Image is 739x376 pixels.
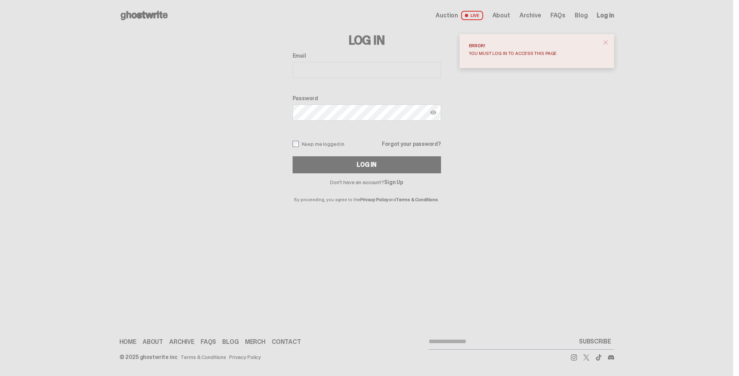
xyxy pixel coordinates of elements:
[430,109,436,116] img: Show password
[357,162,376,168] div: Log In
[492,12,510,19] a: About
[576,334,614,349] button: SUBSCRIBE
[550,12,565,19] a: FAQs
[229,354,261,360] a: Privacy Policy
[519,12,541,19] a: Archive
[180,354,226,360] a: Terms & Conditions
[469,43,599,48] div: Error!
[293,156,441,173] button: Log In
[293,141,345,147] label: Keep me logged in
[597,12,614,19] a: Log in
[245,339,266,345] a: Merch
[293,179,441,185] p: Don't have an account?
[272,339,301,345] a: Contact
[169,339,194,345] a: Archive
[384,179,403,186] a: Sign Up
[293,185,441,202] p: By proceeding, you agree to the and .
[575,12,587,19] a: Blog
[599,36,613,50] button: close
[293,53,441,59] label: Email
[469,51,599,56] div: You must log in to access this page.
[119,339,136,345] a: Home
[396,197,438,203] a: Terms & Conditions
[461,11,483,20] span: LIVE
[436,12,458,19] span: Auction
[201,339,216,345] a: FAQs
[382,141,441,147] a: Forgot your password?
[293,34,441,46] h3: Log In
[360,197,388,203] a: Privacy Policy
[143,339,163,345] a: About
[222,339,238,345] a: Blog
[119,354,177,360] div: © 2025 ghostwrite inc
[436,11,483,20] a: Auction LIVE
[293,141,299,147] input: Keep me logged in
[293,95,441,101] label: Password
